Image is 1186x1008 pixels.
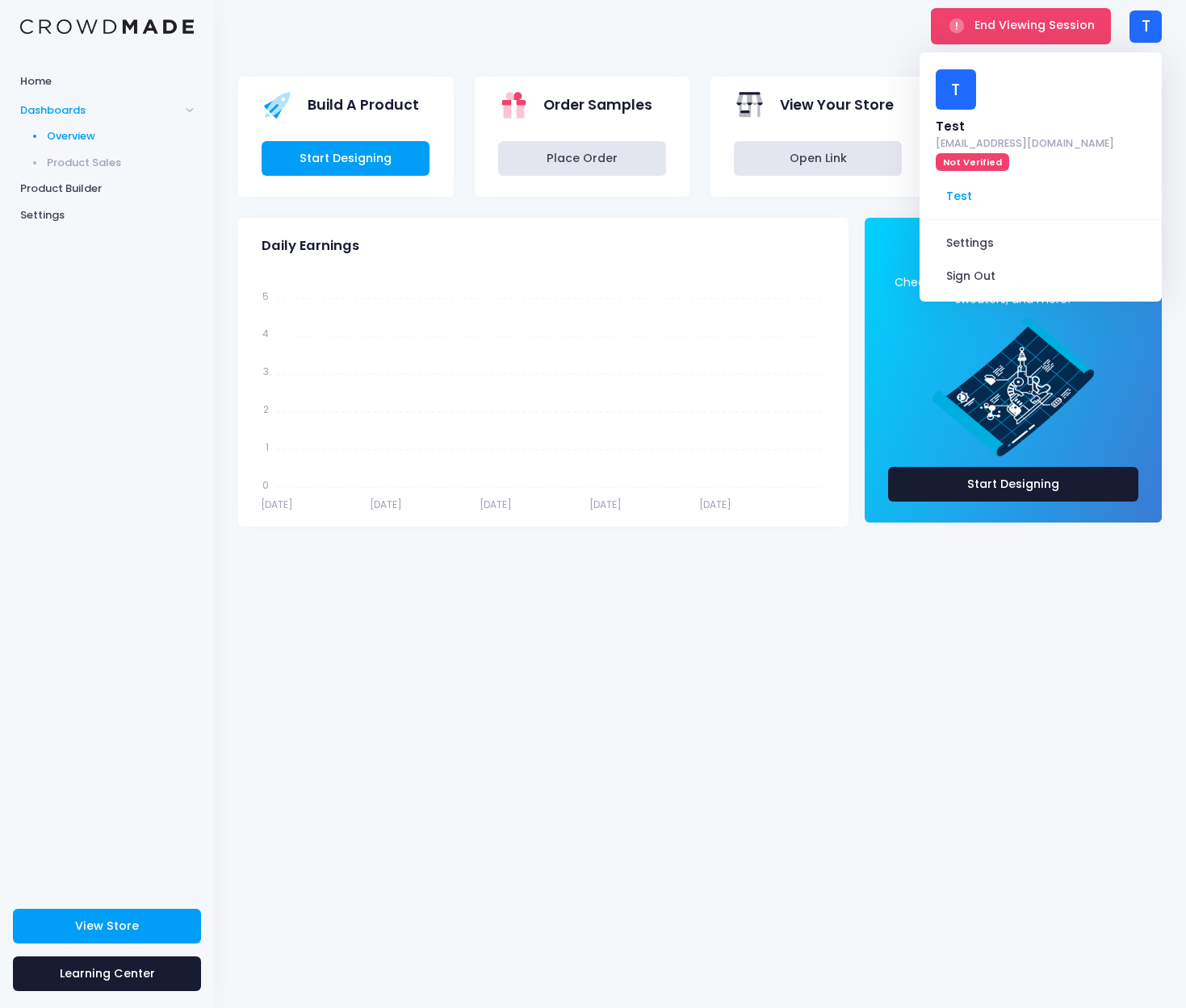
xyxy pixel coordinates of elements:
[47,155,195,171] span: Product Sales
[20,19,194,35] img: Logo
[932,227,1149,258] a: Settings
[589,498,622,511] tspan: [DATE]
[20,102,180,119] span: Dashboards
[262,327,269,340] tspan: 4
[936,69,976,110] div: T
[262,141,430,176] a: Start Designing
[263,402,269,416] tspan: 2
[60,965,155,981] span: Learning Center
[75,918,139,934] span: View Store
[936,118,1114,135] div: Test
[888,274,1138,308] a: Check out our selection of shirts, hoodies, sweaters, and more!
[734,141,902,176] a: Open Link
[370,498,402,511] tspan: [DATE]
[47,128,195,144] span: Overview
[936,153,1010,171] span: Not Verified
[936,136,1114,172] a: [EMAIL_ADDRESS][DOMAIN_NAME] Not Verified
[13,956,201,991] a: Learning Center
[932,181,1149,211] span: Test
[931,8,1111,44] button: End Viewing Session
[20,73,194,90] span: Home
[263,364,269,378] tspan: 3
[20,181,194,197] span: Product Builder
[262,478,269,492] tspan: 0
[1129,10,1162,43] div: T
[780,94,894,115] span: View Your Store
[13,909,201,943] a: View Store
[974,17,1095,33] span: End Viewing Session
[932,261,1149,292] a: Sign Out
[498,141,666,176] a: Place Order
[262,238,359,254] span: Daily Earnings
[699,498,731,511] tspan: [DATE]
[262,289,269,302] tspan: 5
[888,467,1138,502] a: Start Designing
[261,498,293,511] tspan: [DATE]
[543,94,652,115] span: Order Samples
[266,440,269,454] tspan: 1
[20,207,194,223] span: Settings
[480,498,512,511] tspan: [DATE]
[308,94,419,115] span: Build A Product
